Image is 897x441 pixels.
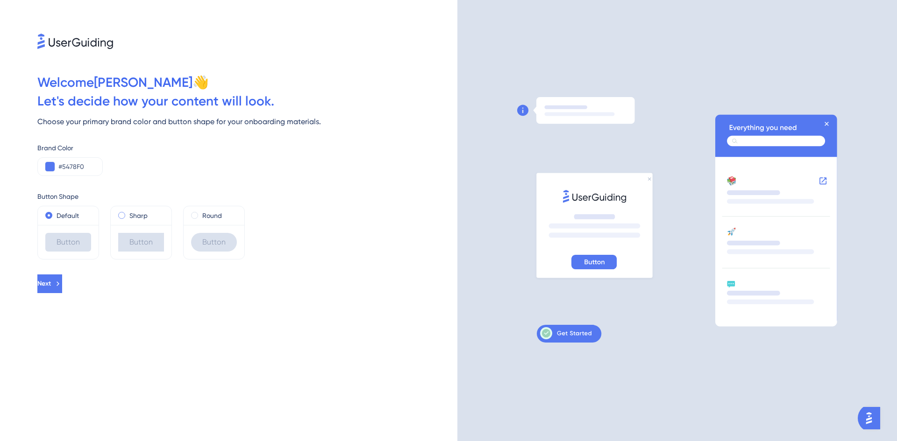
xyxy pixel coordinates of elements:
div: Button [118,233,164,252]
button: Next [37,274,62,293]
span: Next [37,278,51,289]
div: Welcome [PERSON_NAME] 👋 [37,73,457,92]
div: Brand Color [37,142,457,154]
label: Sharp [129,210,148,221]
div: Choose your primary brand color and button shape for your onboarding materials. [37,116,457,127]
div: Button Shape [37,191,457,202]
div: Button [191,233,237,252]
label: Default [57,210,79,221]
div: Button [45,233,91,252]
label: Round [202,210,222,221]
iframe: UserGuiding AI Assistant Launcher [858,404,886,432]
div: Let ' s decide how your content will look. [37,92,457,111]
